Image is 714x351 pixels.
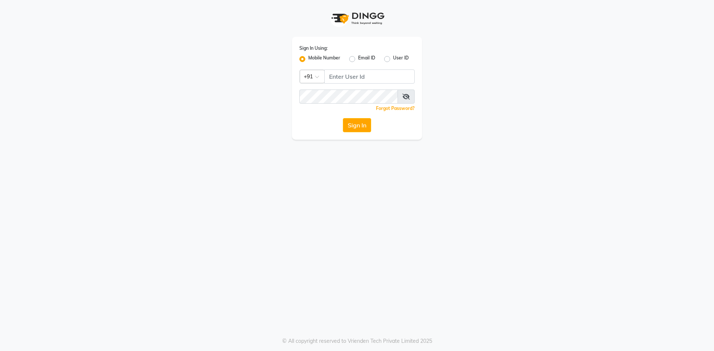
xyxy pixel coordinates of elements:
label: Email ID [358,55,375,64]
label: Mobile Number [308,55,340,64]
a: Forgot Password? [376,105,415,111]
label: Sign In Using: [299,45,328,52]
input: Username [324,69,415,84]
input: Username [299,90,398,104]
img: logo1.svg [327,7,387,29]
label: User ID [393,55,409,64]
button: Sign In [343,118,371,132]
